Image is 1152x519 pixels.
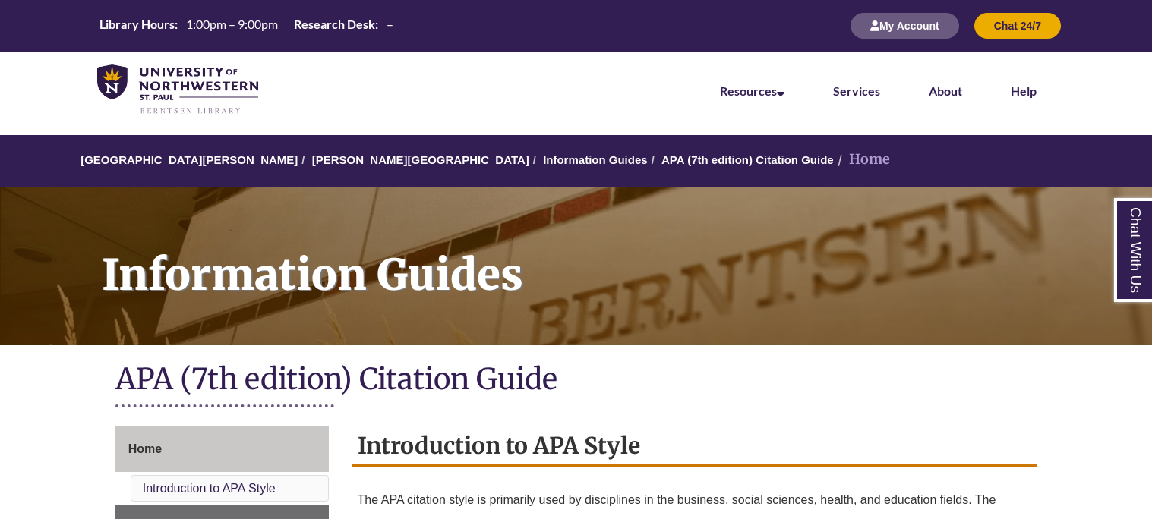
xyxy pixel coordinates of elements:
[186,17,278,31] span: 1:00pm – 9:00pm
[834,149,890,171] li: Home
[720,83,784,98] a: Resources
[128,442,162,455] span: Home
[661,153,834,166] a: APA (7th edition) Citation Guide
[93,16,399,35] table: Hours Today
[85,187,1152,326] h1: Information Guides
[288,16,380,33] th: Research Desk:
[352,426,1037,467] h2: Introduction to APA Style
[143,482,276,495] a: Introduction to APA Style
[974,19,1061,32] a: Chat 24/7
[97,64,258,115] img: UNWSP Library Logo
[543,153,648,166] a: Information Guides
[115,360,1037,401] h1: APA (7th edition) Citation Guide
[974,13,1061,39] button: Chat 24/7
[929,83,962,98] a: About
[851,13,959,39] button: My Account
[1011,83,1037,98] a: Help
[115,426,329,472] a: Home
[833,83,880,98] a: Services
[80,153,298,166] a: [GEOGRAPHIC_DATA][PERSON_NAME]
[387,17,393,31] span: –
[93,16,399,36] a: Hours Today
[851,19,959,32] a: My Account
[93,16,180,33] th: Library Hours:
[312,153,529,166] a: [PERSON_NAME][GEOGRAPHIC_DATA]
